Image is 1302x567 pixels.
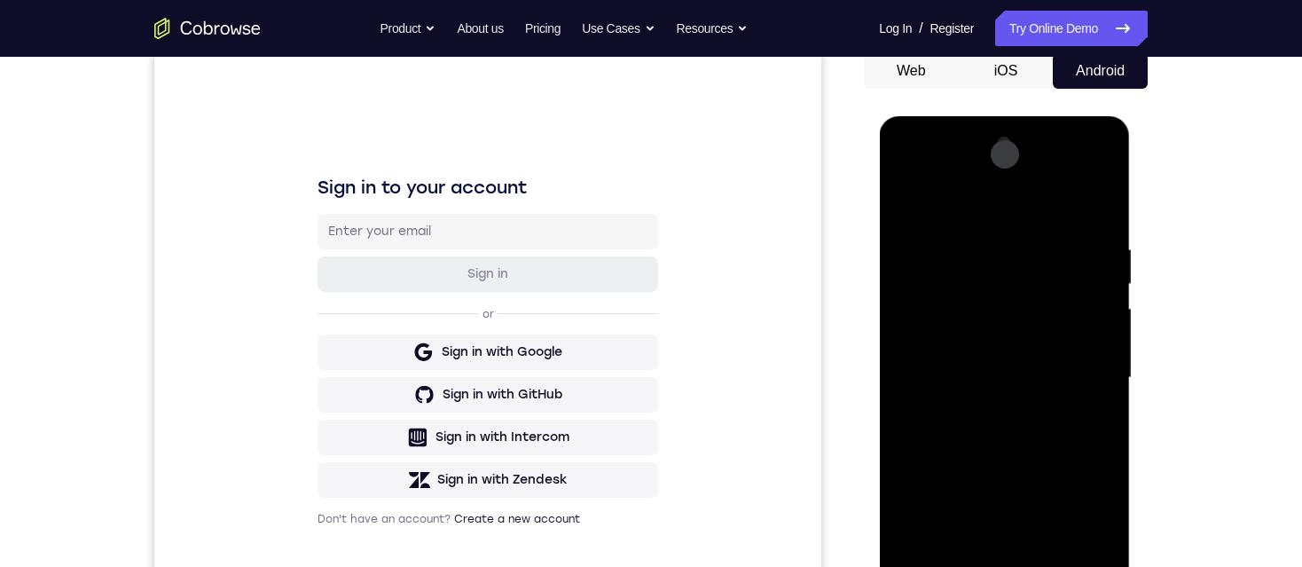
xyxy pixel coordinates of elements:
a: Try Online Demo [995,11,1148,46]
a: Pricing [525,11,561,46]
button: Sign in with GitHub [163,324,504,359]
input: Enter your email [174,169,493,187]
button: Android [1053,53,1148,89]
button: Sign in with Zendesk [163,409,504,445]
a: About us [457,11,503,46]
button: iOS [959,53,1054,89]
div: Sign in with Intercom [281,375,415,393]
p: Don't have an account? [163,459,504,473]
a: Register [930,11,974,46]
span: / [919,18,922,39]
button: Use Cases [582,11,655,46]
button: Sign in with Intercom [163,366,504,402]
button: Sign in [163,203,504,239]
a: Go to the home page [154,18,261,39]
div: Sign in with Zendesk [283,418,413,436]
a: Log In [879,11,912,46]
div: Sign in with Google [287,290,408,308]
button: Sign in with Google [163,281,504,317]
p: or [325,254,343,268]
h1: Sign in to your account [163,122,504,146]
button: Web [864,53,959,89]
button: Product [380,11,436,46]
a: Create a new account [300,460,426,472]
button: Resources [677,11,749,46]
div: Sign in with GitHub [288,333,408,350]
